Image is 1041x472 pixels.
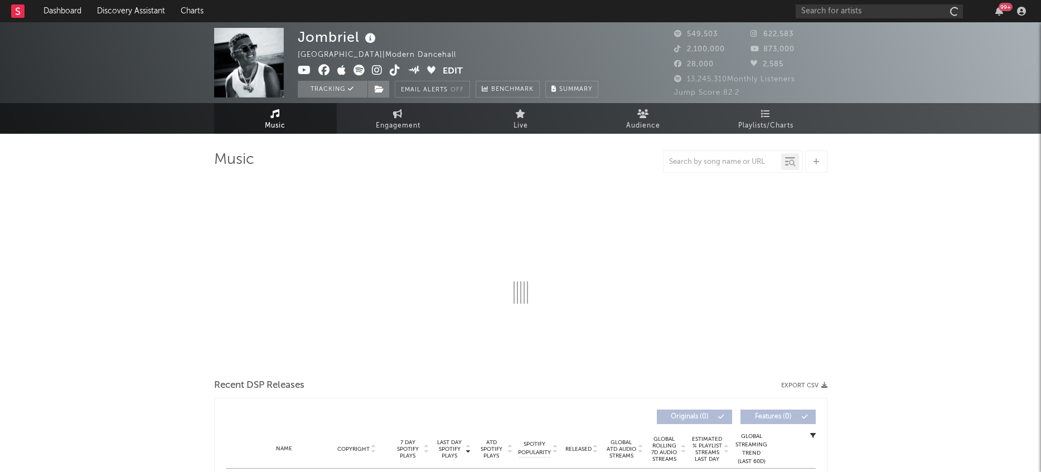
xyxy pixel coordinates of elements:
span: 13,245,310 Monthly Listeners [674,76,795,83]
span: Engagement [376,119,420,133]
button: Email AlertsOff [395,81,470,98]
a: Benchmark [476,81,540,98]
span: Live [514,119,528,133]
span: Summary [559,86,592,93]
span: Released [565,446,592,452]
span: Spotify Popularity [518,440,551,457]
div: 99 + [999,3,1013,11]
a: Music [214,103,337,134]
button: Features(0) [740,410,816,424]
input: Search by song name or URL [664,158,781,167]
span: 2,100,000 [674,46,725,53]
span: ATD Spotify Plays [477,439,506,459]
span: Benchmark [491,83,534,96]
a: Engagement [337,103,459,134]
a: Playlists/Charts [705,103,827,134]
span: Copyright [337,446,370,452]
span: 2,585 [751,61,783,68]
span: Features ( 0 ) [748,413,799,420]
span: Global ATD Audio Streams [606,439,637,459]
span: Playlists/Charts [738,119,793,133]
button: 99+ [995,7,1003,16]
span: Last Day Spotify Plays [435,439,464,459]
button: Tracking [298,81,367,98]
button: Export CSV [781,382,827,389]
button: Edit [443,65,463,79]
span: 873,000 [751,46,795,53]
input: Search for artists [796,4,963,18]
span: 622,583 [751,31,793,38]
span: Jump Score: 82.2 [674,89,739,96]
span: 28,000 [674,61,714,68]
div: Jombriel [298,28,379,46]
a: Audience [582,103,705,134]
span: Music [265,119,285,133]
span: Recent DSP Releases [214,379,304,392]
span: 549,503 [674,31,718,38]
div: Name [248,445,321,453]
em: Off [451,87,464,93]
span: Estimated % Playlist Streams Last Day [692,436,723,463]
button: Summary [545,81,598,98]
div: Global Streaming Trend (Last 60D) [735,432,768,466]
button: Originals(0) [657,410,732,424]
span: Originals ( 0 ) [664,413,715,420]
a: Live [459,103,582,134]
span: 7 Day Spotify Plays [393,439,423,459]
div: [GEOGRAPHIC_DATA] | Modern Dancehall [298,48,469,62]
span: Global Rolling 7D Audio Streams [649,436,680,463]
span: Audience [626,119,660,133]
